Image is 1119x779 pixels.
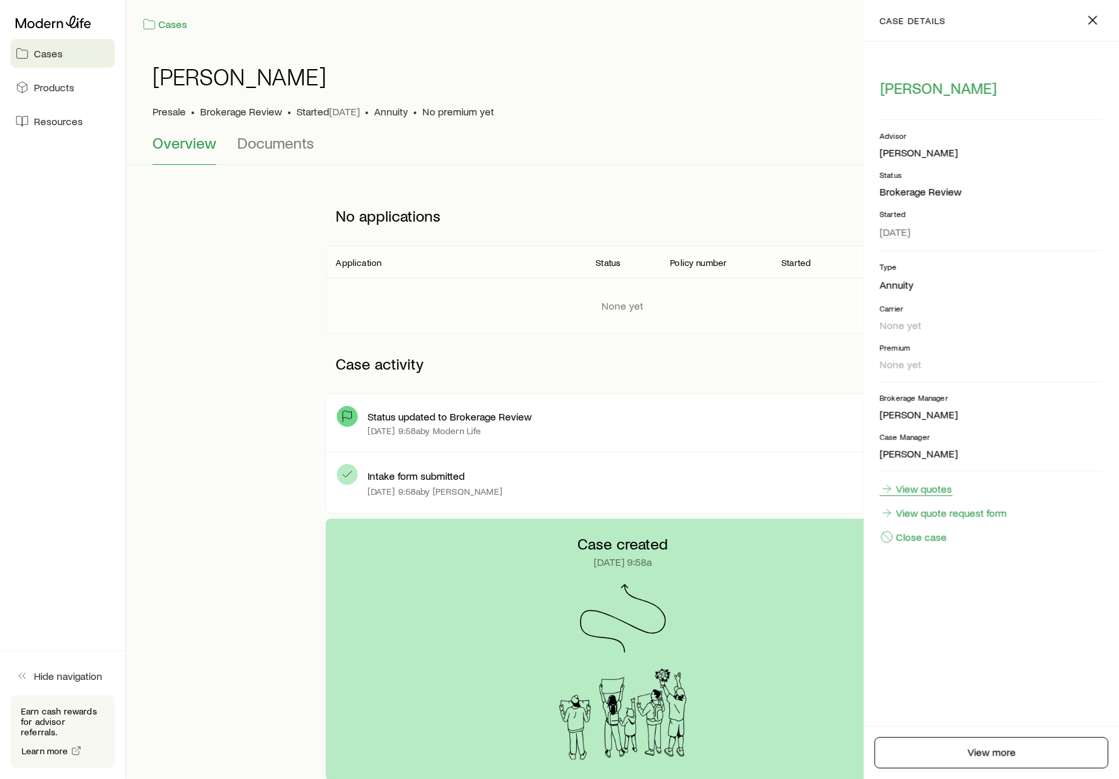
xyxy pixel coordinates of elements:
[374,105,408,118] span: Annuity
[21,706,104,737] p: Earn cash rewards for advisor referrals.
[875,737,1109,769] a: View more
[22,746,68,756] span: Learn more
[577,535,668,553] p: Case created
[880,261,1103,272] p: Type
[880,392,1103,403] p: Brokerage Manager
[880,303,1103,314] p: Carrier
[368,426,482,436] p: [DATE] 9:58a by Modern Life
[34,669,102,683] span: Hide navigation
[880,185,1103,198] p: Brokerage Review
[781,257,811,268] p: Started
[413,105,417,118] span: •
[10,696,115,769] div: Earn cash rewards for advisor referrals.Learn more
[34,47,63,60] span: Cases
[880,506,1008,520] a: View quote request form
[880,16,946,26] p: case details
[880,408,1103,421] p: [PERSON_NAME]
[880,432,1103,442] p: Case Manager
[297,105,360,118] p: Started
[365,105,369,118] span: •
[880,358,1103,371] p: None yet
[287,105,291,118] span: •
[326,196,920,235] p: No applications
[880,78,998,98] button: [PERSON_NAME]
[880,447,1103,460] p: [PERSON_NAME]
[10,107,115,136] a: Resources
[153,134,1093,165] div: Case details tabs
[153,105,186,118] p: Presale
[880,146,958,160] div: [PERSON_NAME]
[547,669,699,760] img: Arrival Signs
[670,257,727,268] p: Policy number
[368,410,532,423] p: Status updated to Brokerage Review
[191,105,195,118] span: •
[200,105,282,118] span: Brokerage Review
[153,134,216,152] span: Overview
[880,226,910,239] span: [DATE]
[326,344,920,383] p: Case activity
[153,63,327,89] h1: [PERSON_NAME]
[880,169,1103,180] p: Status
[880,79,997,97] span: [PERSON_NAME]
[142,17,188,32] a: Cases
[34,115,83,128] span: Resources
[880,482,953,496] a: View quotes
[329,105,360,118] span: [DATE]
[880,277,1103,293] li: Annuity
[10,662,115,690] button: Hide navigation
[237,134,314,152] span: Documents
[368,486,502,497] p: [DATE] 9:58a by [PERSON_NAME]
[10,39,115,68] a: Cases
[602,299,644,312] p: None yet
[10,73,115,102] a: Products
[880,342,1103,353] p: Premium
[422,105,494,118] span: No premium yet
[34,81,74,94] span: Products
[880,530,948,544] button: Close case
[596,257,621,268] p: Status
[880,209,1103,219] p: Started
[880,130,1103,141] p: Advisor
[368,469,465,482] p: Intake form submitted
[336,257,382,268] p: Application
[880,319,1103,332] p: None yet
[594,555,652,568] p: [DATE] 9:58a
